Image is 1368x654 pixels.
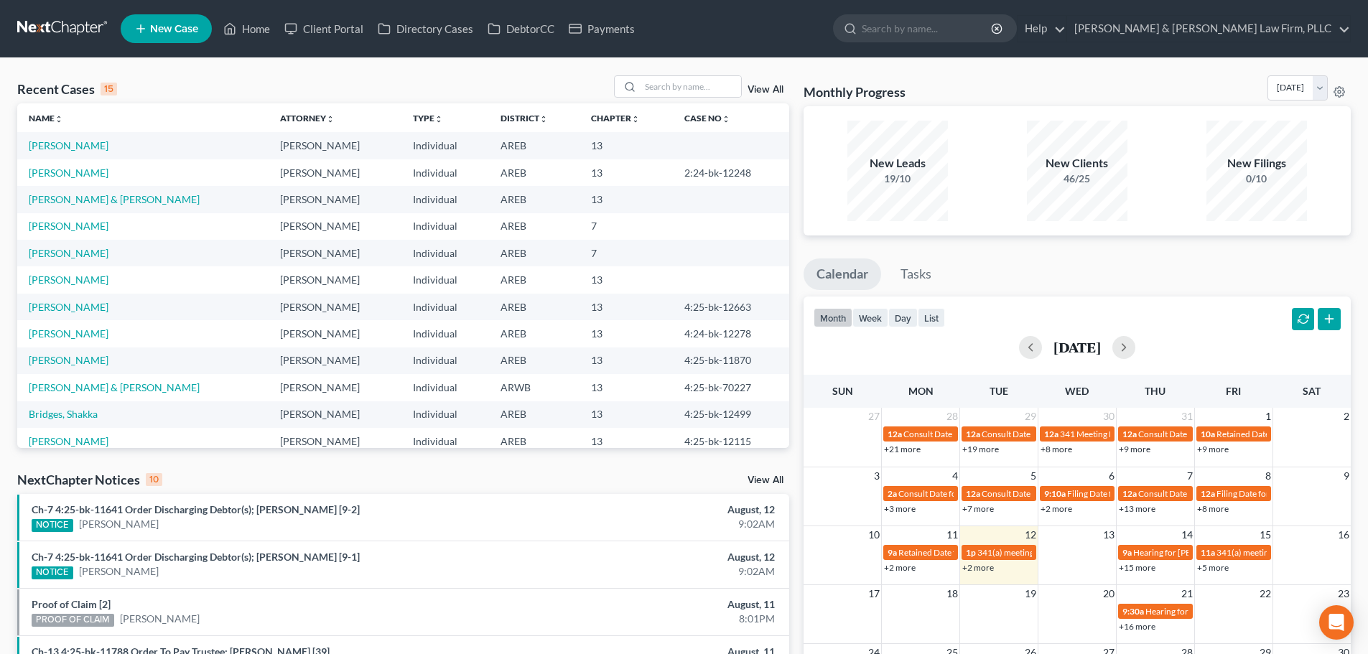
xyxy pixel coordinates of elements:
span: 9 [1342,467,1351,485]
a: +8 more [1197,503,1229,514]
a: Home [216,16,277,42]
td: Individual [401,320,489,347]
div: 8:01PM [536,612,775,626]
span: 12a [1122,488,1137,499]
td: Individual [401,347,489,374]
a: Districtunfold_more [501,113,548,123]
td: AREB [489,320,580,347]
span: 341 Meeting Date for [PERSON_NAME] & [PERSON_NAME] [1060,429,1285,439]
a: [PERSON_NAME] [29,301,108,313]
a: Directory Cases [371,16,480,42]
a: Bridges, Shakka [29,408,98,420]
td: 13 [580,186,673,212]
td: Individual [401,213,489,240]
h2: [DATE] [1053,340,1101,355]
td: Individual [401,401,489,428]
td: Individual [401,266,489,293]
td: Individual [401,240,489,266]
div: 10 [146,473,162,486]
td: [PERSON_NAME] [269,213,401,240]
span: Thu [1145,385,1165,397]
td: [PERSON_NAME] [269,266,401,293]
td: [PERSON_NAME] [269,374,401,401]
a: [PERSON_NAME] [120,612,200,626]
a: +19 more [962,444,999,454]
a: Chapterunfold_more [591,113,640,123]
span: 12a [966,429,980,439]
span: 15 [1258,526,1272,543]
a: +5 more [1197,562,1229,573]
td: AREB [489,347,580,374]
td: [PERSON_NAME] [269,186,401,212]
i: unfold_more [326,115,335,123]
i: unfold_more [539,115,548,123]
span: 13 [1102,526,1116,543]
div: 19/10 [847,172,948,186]
td: 7 [580,213,673,240]
a: Nameunfold_more [29,113,63,123]
a: +9 more [1119,444,1150,454]
a: +2 more [962,562,994,573]
span: Hearing for [PERSON_NAME] [1145,606,1257,617]
div: 0/10 [1206,172,1307,186]
td: 13 [580,266,673,293]
td: [PERSON_NAME] [269,132,401,159]
div: New Filings [1206,155,1307,172]
i: unfold_more [722,115,730,123]
input: Search by name... [862,15,993,42]
a: Typeunfold_more [413,113,443,123]
td: AREB [489,213,580,240]
a: +7 more [962,503,994,514]
i: unfold_more [631,115,640,123]
span: Sat [1303,385,1321,397]
div: 46/25 [1027,172,1127,186]
a: [PERSON_NAME] [79,517,159,531]
span: 20 [1102,585,1116,602]
td: AREB [489,132,580,159]
td: AREB [489,428,580,454]
td: 2:24-bk-12248 [673,159,789,186]
div: New Clients [1027,155,1127,172]
button: list [918,308,945,327]
span: 18 [945,585,959,602]
span: 3 [873,467,881,485]
span: 19 [1023,585,1038,602]
a: View All [748,475,783,485]
button: week [852,308,888,327]
td: Individual [401,294,489,320]
td: 13 [580,401,673,428]
a: [PERSON_NAME] & [PERSON_NAME] [29,381,200,393]
td: [PERSON_NAME] [269,347,401,374]
span: 16 [1336,526,1351,543]
span: Hearing for [PERSON_NAME] [1133,547,1245,558]
a: [PERSON_NAME] [29,274,108,286]
a: Proof of Claim [2] [32,598,111,610]
i: unfold_more [434,115,443,123]
td: 13 [580,347,673,374]
a: Calendar [804,258,881,290]
span: 29 [1023,408,1038,425]
a: Attorneyunfold_more [280,113,335,123]
span: 2a [888,488,897,499]
span: 12a [966,488,980,499]
div: Recent Cases [17,80,117,98]
td: 13 [580,294,673,320]
span: 7 [1186,467,1194,485]
button: month [814,308,852,327]
span: 4 [951,467,959,485]
a: Ch-7 4:25-bk-11641 Order Discharging Debtor(s); [PERSON_NAME] [9-2] [32,503,360,515]
td: [PERSON_NAME] [269,294,401,320]
div: NOTICE [32,566,73,579]
span: 23 [1336,585,1351,602]
td: Individual [401,374,489,401]
span: Consult Date for [PERSON_NAME] [1138,429,1269,439]
td: [PERSON_NAME] [269,320,401,347]
span: Consult Date for [PERSON_NAME], Monkevis [982,488,1153,499]
span: 21 [1180,585,1194,602]
a: [PERSON_NAME] [29,327,108,340]
input: Search by name... [641,76,741,97]
a: +2 more [884,562,916,573]
td: Individual [401,186,489,212]
span: Consult Date for [PERSON_NAME] [898,488,1029,499]
td: 13 [580,428,673,454]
